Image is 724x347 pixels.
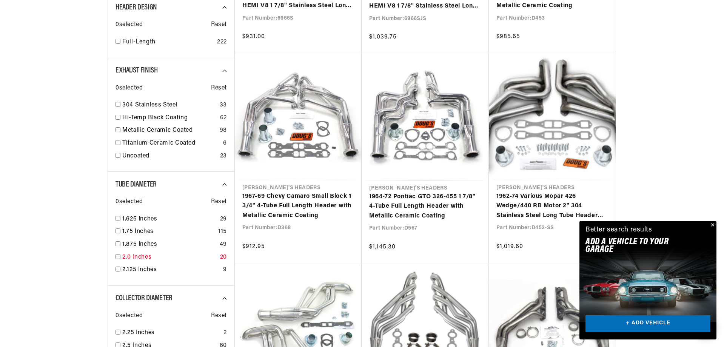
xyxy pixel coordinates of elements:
div: 29 [220,214,227,224]
a: 1.75 Inches [122,227,215,237]
a: 2.25 Inches [122,328,220,338]
span: 0 selected [116,20,143,30]
span: Exhaust Finish [116,67,157,74]
span: Header Design [116,4,157,11]
a: 1962-74 Various Mopar 426 Wedge/440 RB Motor 2" 304 Stainless Steel Long Tube Header with 3 1/2" ... [496,192,608,221]
div: 62 [220,113,227,123]
a: 1967-69 Chevy Camaro Small Block 1 3/4" 4-Tube Full Length Header with Metallic Ceramic Coating [242,192,354,221]
div: 222 [217,37,227,47]
div: 20 [220,253,227,262]
span: Collector Diameter [116,295,173,302]
div: 2 [223,328,227,338]
a: 304 Stainless Steel [122,100,217,110]
a: Hi-Temp Black Coating [122,113,217,123]
div: Better search results [585,225,652,236]
div: 6 [223,139,227,148]
span: Reset [211,83,227,93]
div: 49 [220,240,227,250]
a: 2.125 Inches [122,265,220,275]
a: Titanium Ceramic Coated [122,139,220,148]
span: Tube Diameter [116,181,157,188]
a: Full-Length [122,37,214,47]
a: 2.0 Inches [122,253,217,262]
span: 0 selected [116,197,143,207]
span: Reset [211,197,227,207]
span: Reset [211,311,227,321]
span: Reset [211,20,227,30]
div: 9 [223,265,227,275]
h2: Add A VEHICLE to your garage [585,238,692,254]
div: 98 [220,126,227,136]
button: Close [707,221,716,230]
a: 1964-72 Pontiac GTO 326-455 1 7/8" 4-Tube Full Length Header with Metallic Ceramic Coating [369,192,481,221]
div: 33 [220,100,227,110]
a: 1.875 Inches [122,240,217,250]
a: 1.625 Inches [122,214,217,224]
a: + ADD VEHICLE [585,315,710,332]
span: 0 selected [116,83,143,93]
a: Metallic Ceramic Coated [122,126,217,136]
div: 115 [218,227,227,237]
a: Uncoated [122,151,217,161]
span: 0 selected [116,311,143,321]
div: 23 [220,151,227,161]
